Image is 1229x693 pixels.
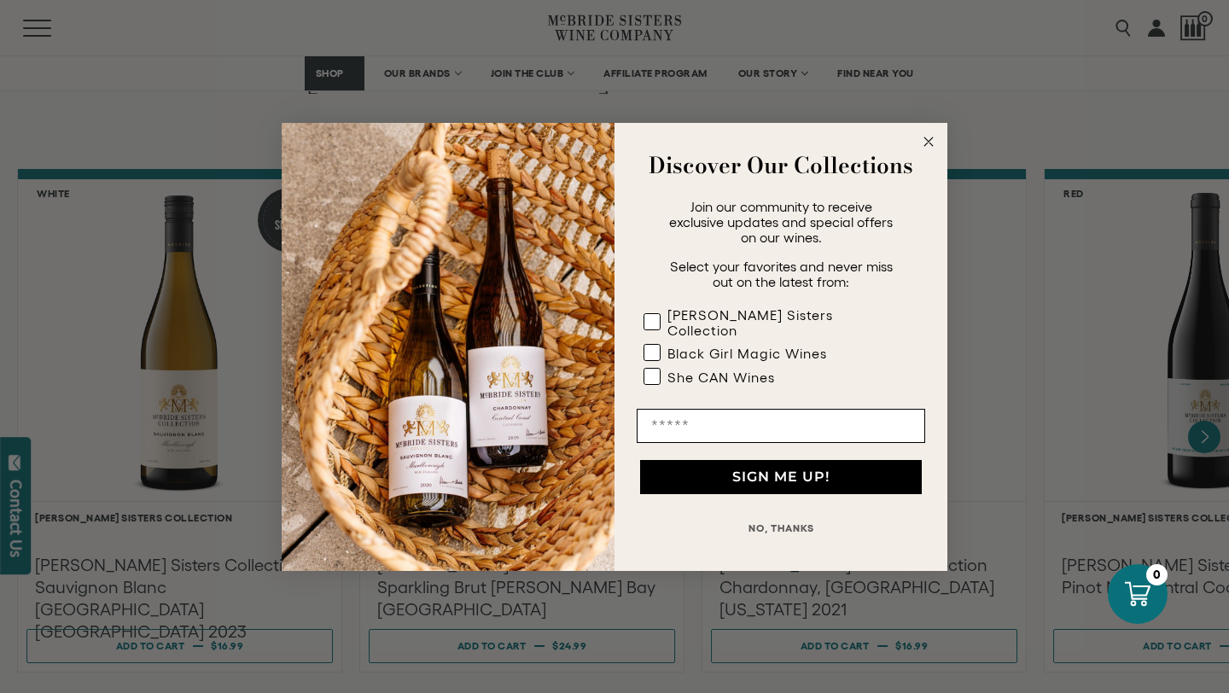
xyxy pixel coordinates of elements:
[637,511,925,545] button: NO, THANKS
[670,259,893,289] span: Select your favorites and never miss out on the latest from:
[667,307,891,338] div: [PERSON_NAME] Sisters Collection
[667,370,775,385] div: She CAN Wines
[640,460,922,494] button: SIGN ME UP!
[282,123,614,571] img: 42653730-7e35-4af7-a99d-12bf478283cf.jpeg
[637,409,925,443] input: Email
[667,346,827,361] div: Black Girl Magic Wines
[1146,564,1168,585] div: 0
[649,148,913,182] strong: Discover Our Collections
[918,131,939,152] button: Close dialog
[669,199,893,245] span: Join our community to receive exclusive updates and special offers on our wines.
